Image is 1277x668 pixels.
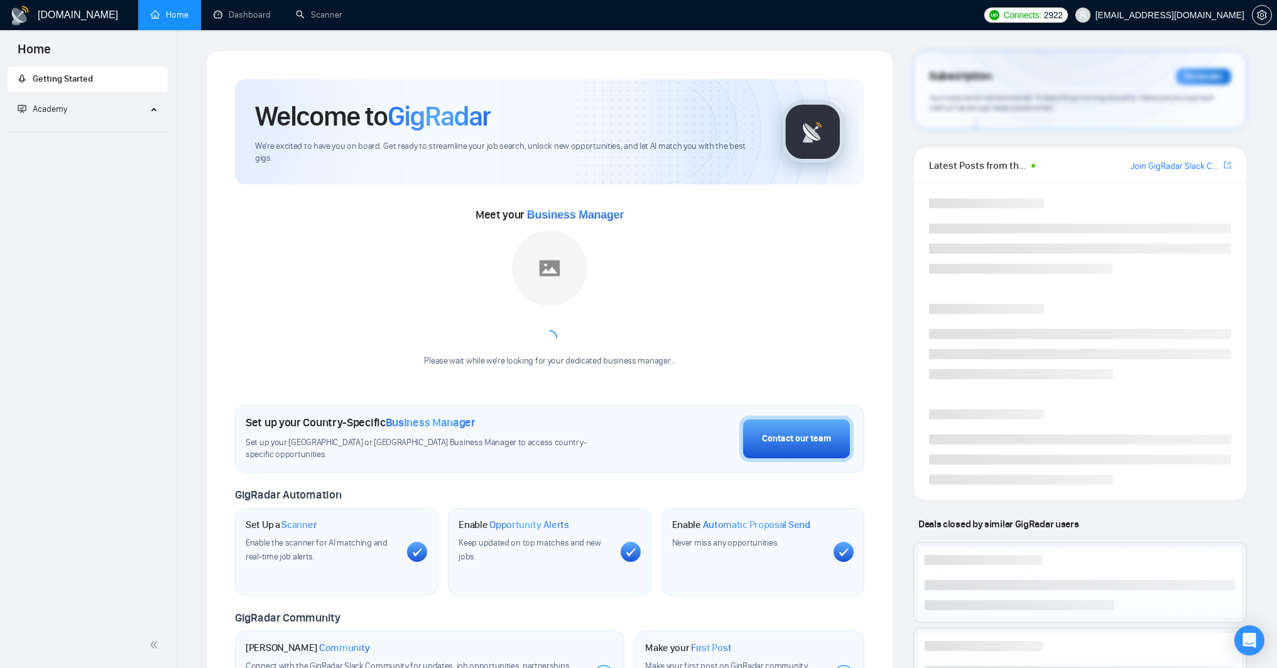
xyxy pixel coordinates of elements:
[18,74,26,83] span: rocket
[8,67,168,92] li: Getting Started
[762,432,831,446] div: Contact our team
[33,73,93,84] span: Getting Started
[18,104,26,113] span: fund-projection-screen
[214,9,271,20] a: dashboardDashboard
[542,330,557,345] span: loading
[255,141,761,164] span: We're excited to have you on board. Get ready to streamline your job search, unlock new opportuni...
[1131,159,1221,173] a: Join GigRadar Slack Community
[281,519,317,531] span: Scanner
[929,158,1028,173] span: Latest Posts from the GigRadar Community
[929,93,1214,113] span: Your subscription will be renewed. To keep things running smoothly, make sure your payment method...
[989,10,999,20] img: upwork-logo.png
[475,208,624,222] span: Meet your
[388,99,491,133] span: GigRadar
[1079,11,1087,19] span: user
[739,416,854,462] button: Contact our team
[672,537,779,548] span: Never miss any opportunities.
[8,127,168,135] li: Academy Homepage
[10,6,30,26] img: logo
[781,100,844,163] img: gigradar-logo.png
[459,519,569,531] h1: Enable
[929,66,991,87] span: Subscription
[1224,160,1231,170] span: export
[1252,5,1272,25] button: setting
[319,642,370,654] span: Community
[691,642,731,654] span: First Post
[33,104,67,114] span: Academy
[527,208,624,221] span: Business Manager
[1253,10,1271,20] span: setting
[1252,10,1272,20] a: setting
[1176,68,1231,85] div: Reminder
[386,416,475,429] span: Business Manager
[645,642,731,654] h1: Make your
[296,9,342,20] a: searchScanner
[913,513,1084,535] span: Deals closed by similar GigRadar users
[246,437,611,461] span: Set up your [GEOGRAPHIC_DATA] or [GEOGRAPHIC_DATA] Business Manager to access country-specific op...
[246,537,388,562] span: Enable the scanner for AI matching and real-time job alerts.
[416,355,682,367] div: Please wait while we're looking for your dedicated business manager...
[18,104,67,114] span: Academy
[149,638,162,651] span: double-left
[703,519,810,531] span: Automatic Proposal Send
[1003,8,1041,22] span: Connects:
[672,519,810,531] h1: Enable
[235,611,340,625] span: GigRadar Community
[1044,8,1063,22] span: 2922
[8,40,61,67] span: Home
[246,642,370,654] h1: [PERSON_NAME]
[512,230,587,306] img: placeholder.png
[246,416,475,429] h1: Set up your Country-Specific
[246,519,317,531] h1: Set Up a
[489,519,569,531] span: Opportunity Alerts
[235,488,341,502] span: GigRadar Automation
[1224,159,1231,171] a: export
[459,537,601,562] span: Keep updated on top matches and new jobs.
[151,9,188,20] a: homeHome
[255,99,491,133] h1: Welcome to
[1234,625,1264,655] div: Open Intercom Messenger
